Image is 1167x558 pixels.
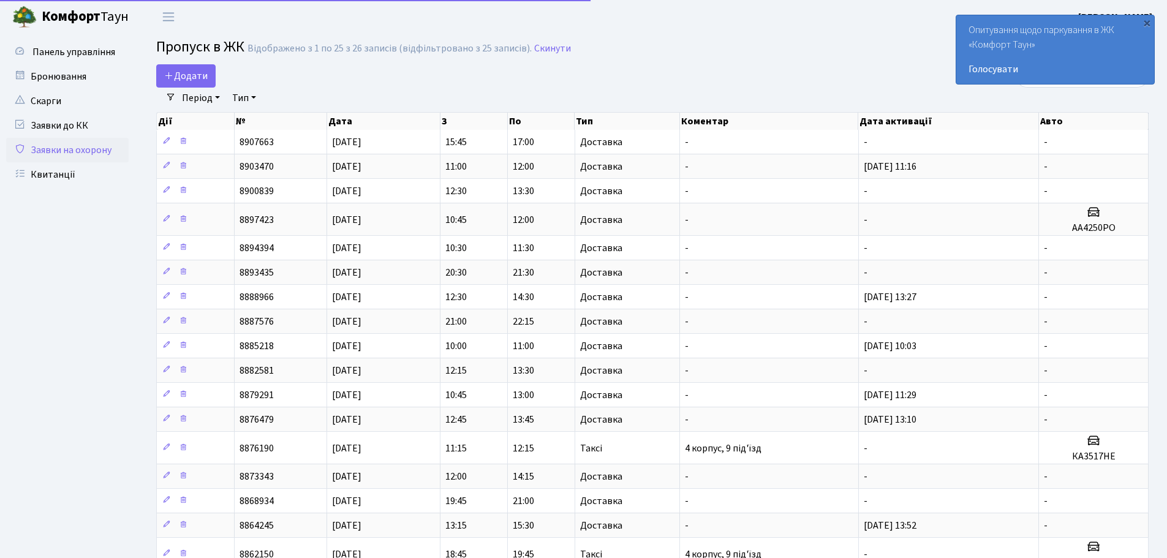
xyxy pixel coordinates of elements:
[445,388,467,402] span: 10:45
[513,290,534,304] span: 14:30
[332,213,361,227] span: [DATE]
[6,138,129,162] a: Заявки на охорону
[685,364,689,377] span: -
[685,413,689,426] span: -
[332,315,361,328] span: [DATE]
[513,519,534,532] span: 15:30
[1044,266,1048,279] span: -
[332,442,361,455] span: [DATE]
[513,494,534,508] span: 21:00
[332,241,361,255] span: [DATE]
[240,519,274,532] span: 8864245
[580,390,622,400] span: Доставка
[969,62,1142,77] a: Голосувати
[513,339,534,353] span: 11:00
[177,88,225,108] a: Період
[864,470,867,483] span: -
[240,290,274,304] span: 8888966
[864,241,867,255] span: -
[445,241,467,255] span: 10:30
[240,315,274,328] span: 8887576
[580,215,622,225] span: Доставка
[240,266,274,279] span: 8893435
[240,442,274,455] span: 8876190
[513,135,534,149] span: 17:00
[513,184,534,198] span: 13:30
[1044,339,1048,353] span: -
[864,519,916,532] span: [DATE] 13:52
[1044,470,1048,483] span: -
[1039,113,1149,130] th: Авто
[6,162,129,187] a: Квитанції
[685,135,689,149] span: -
[156,36,244,58] span: Пропуск в ЖК
[247,43,532,55] div: Відображено з 1 по 25 з 26 записів (відфільтровано з 25 записів).
[685,266,689,279] span: -
[508,113,575,130] th: По
[332,135,361,149] span: [DATE]
[580,415,622,424] span: Доставка
[240,184,274,198] span: 8900839
[864,213,867,227] span: -
[235,113,327,130] th: №
[332,364,361,377] span: [DATE]
[864,494,867,508] span: -
[445,442,467,455] span: 11:15
[858,113,1039,130] th: Дата активації
[332,339,361,353] span: [DATE]
[445,266,467,279] span: 20:30
[440,113,508,130] th: З
[685,519,689,532] span: -
[240,413,274,426] span: 8876479
[445,315,467,328] span: 21:00
[864,339,916,353] span: [DATE] 10:03
[42,7,129,28] span: Таун
[445,135,467,149] span: 15:45
[685,470,689,483] span: -
[1044,413,1048,426] span: -
[580,292,622,302] span: Доставка
[685,213,689,227] span: -
[575,113,679,130] th: Тип
[513,470,534,483] span: 14:15
[513,241,534,255] span: 11:30
[1078,10,1152,25] a: [PERSON_NAME]
[864,315,867,328] span: -
[513,315,534,328] span: 22:15
[240,470,274,483] span: 8873343
[12,5,37,29] img: logo.png
[1044,388,1048,402] span: -
[332,266,361,279] span: [DATE]
[685,184,689,198] span: -
[580,472,622,481] span: Доставка
[864,160,916,173] span: [DATE] 11:16
[685,388,689,402] span: -
[240,388,274,402] span: 8879291
[240,135,274,149] span: 8907663
[6,64,129,89] a: Бронювання
[240,364,274,377] span: 8882581
[332,160,361,173] span: [DATE]
[864,184,867,198] span: -
[1044,451,1143,462] h5: КА3517НЕ
[445,184,467,198] span: 12:30
[1044,222,1143,234] h5: АА4250РО
[6,89,129,113] a: Скарги
[1044,315,1048,328] span: -
[864,413,916,426] span: [DATE] 13:10
[445,364,467,377] span: 12:15
[445,339,467,353] span: 10:00
[1141,17,1153,29] div: ×
[240,494,274,508] span: 8868934
[580,186,622,196] span: Доставка
[685,160,689,173] span: -
[864,266,867,279] span: -
[864,388,916,402] span: [DATE] 11:29
[580,162,622,172] span: Доставка
[685,339,689,353] span: -
[445,213,467,227] span: 10:45
[240,160,274,173] span: 8903470
[157,113,235,130] th: Дії
[685,442,761,455] span: 4 корпус, 9 під'їзд
[42,7,100,26] b: Комфорт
